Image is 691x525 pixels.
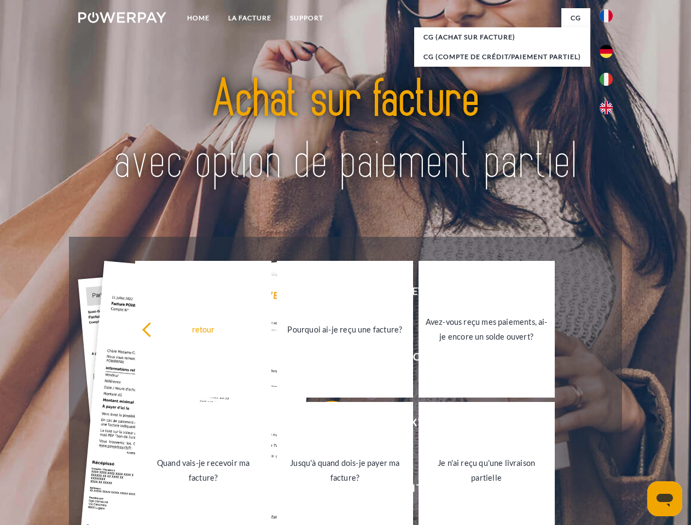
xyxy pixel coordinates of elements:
a: Home [178,8,219,28]
a: CG (achat sur facture) [414,27,590,47]
a: LA FACTURE [219,8,281,28]
img: title-powerpay_fr.svg [104,52,587,209]
a: CG (Compte de crédit/paiement partiel) [414,47,590,67]
iframe: Bouton de lancement de la fenêtre de messagerie [647,481,682,516]
img: logo-powerpay-white.svg [78,12,166,23]
div: retour [142,322,265,336]
div: Pourquoi ai-je reçu une facture? [283,322,407,336]
img: de [600,45,613,58]
img: en [600,101,613,114]
a: Support [281,8,333,28]
a: Avez-vous reçu mes paiements, ai-je encore un solde ouvert? [419,261,555,398]
div: Quand vais-je recevoir ma facture? [142,456,265,485]
img: fr [600,9,613,22]
a: CG [561,8,590,28]
div: Avez-vous reçu mes paiements, ai-je encore un solde ouvert? [425,314,548,344]
div: Jusqu'à quand dois-je payer ma facture? [283,456,407,485]
div: Je n'ai reçu qu'une livraison partielle [425,456,548,485]
img: it [600,73,613,86]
